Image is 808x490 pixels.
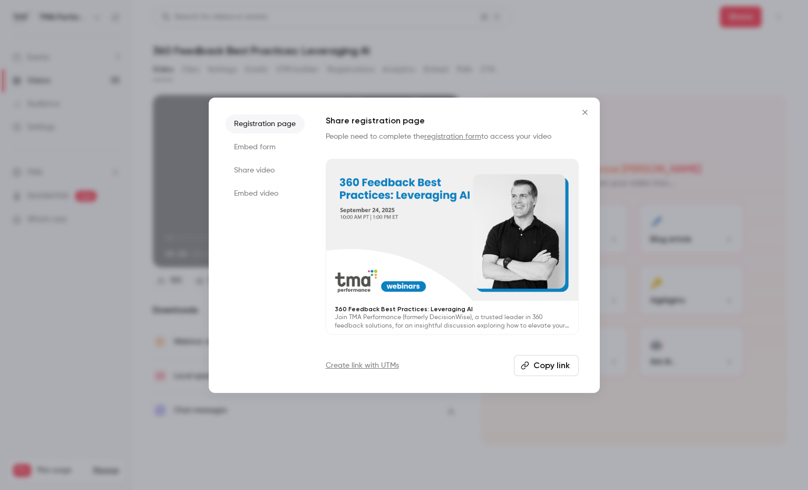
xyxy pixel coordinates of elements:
[226,114,305,133] li: Registration page
[335,313,570,330] p: Join TMA Performance (formerly DecisionWise), a trusted leader in 360 feedback solutions, for an ...
[326,159,579,335] a: 360 Feedback Best Practices: Leveraging AIJoin TMA Performance (formerly DecisionWise), a trusted...
[226,161,305,180] li: Share video
[335,305,570,313] p: 360 Feedback Best Practices: Leveraging AI
[424,133,481,140] a: registration form
[326,360,399,371] a: Create link with UTMs
[326,131,579,142] p: People need to complete the to access your video
[575,102,596,123] button: Close
[514,355,579,376] button: Copy link
[326,114,579,127] h1: Share registration page
[226,184,305,203] li: Embed video
[226,138,305,157] li: Embed form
